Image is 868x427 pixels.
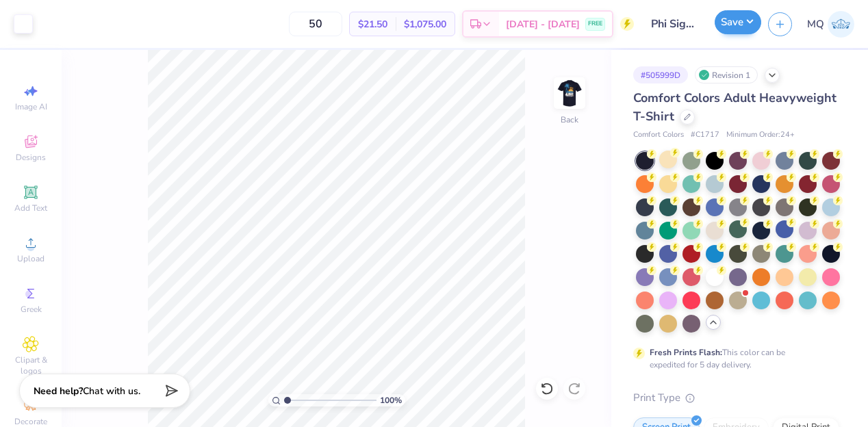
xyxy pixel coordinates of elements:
[561,114,578,126] div: Back
[17,253,44,264] span: Upload
[14,416,47,427] span: Decorate
[506,17,580,31] span: [DATE] - [DATE]
[358,17,387,31] span: $21.50
[641,10,708,38] input: Untitled Design
[83,385,140,398] span: Chat with us.
[633,66,688,83] div: # 505999D
[726,129,795,141] span: Minimum Order: 24 +
[633,90,837,125] span: Comfort Colors Adult Heavyweight T-Shirt
[380,394,402,406] span: 100 %
[16,152,46,163] span: Designs
[21,304,42,315] span: Greek
[15,101,47,112] span: Image AI
[650,347,722,358] strong: Fresh Prints Flash:
[7,354,55,376] span: Clipart & logos
[556,79,583,107] img: Back
[633,129,684,141] span: Comfort Colors
[691,129,719,141] span: # C1717
[650,346,818,371] div: This color can be expedited for 5 day delivery.
[14,203,47,213] span: Add Text
[807,16,824,32] span: MQ
[807,11,854,38] a: MQ
[289,12,342,36] input: – –
[695,66,758,83] div: Revision 1
[588,19,602,29] span: FREE
[715,10,761,34] button: Save
[34,385,83,398] strong: Need help?
[404,17,446,31] span: $1,075.00
[828,11,854,38] img: Makena Quinn
[633,390,841,406] div: Print Type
